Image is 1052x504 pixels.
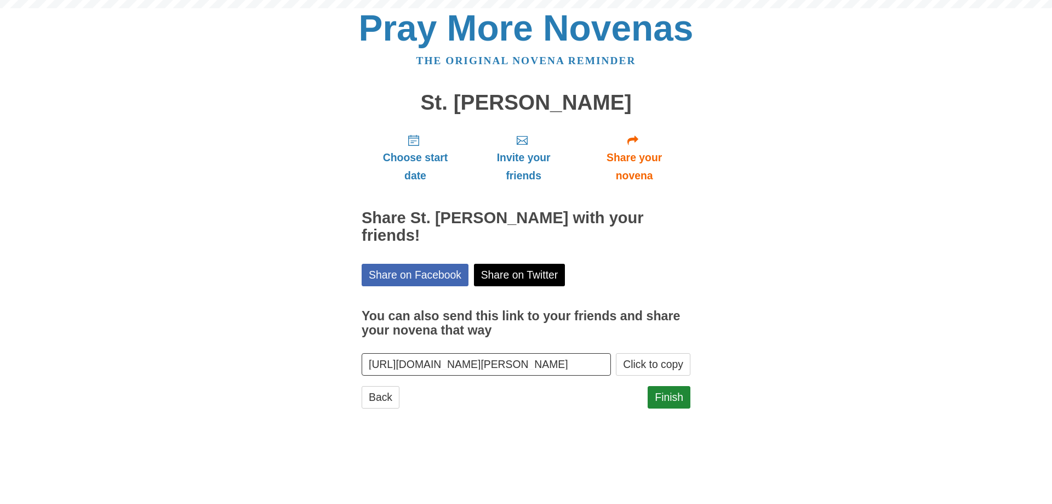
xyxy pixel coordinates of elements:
[362,386,399,409] a: Back
[616,353,690,376] button: Click to copy
[480,149,567,185] span: Invite your friends
[469,125,578,190] a: Invite your friends
[362,209,690,245] h2: Share St. [PERSON_NAME] with your friends!
[362,264,468,286] a: Share on Facebook
[359,8,694,48] a: Pray More Novenas
[362,125,469,190] a: Choose start date
[648,386,690,409] a: Finish
[416,55,636,66] a: The original novena reminder
[373,149,458,185] span: Choose start date
[578,125,690,190] a: Share your novena
[589,149,679,185] span: Share your novena
[474,264,565,286] a: Share on Twitter
[362,309,690,337] h3: You can also send this link to your friends and share your novena that way
[362,91,690,115] h1: St. [PERSON_NAME]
